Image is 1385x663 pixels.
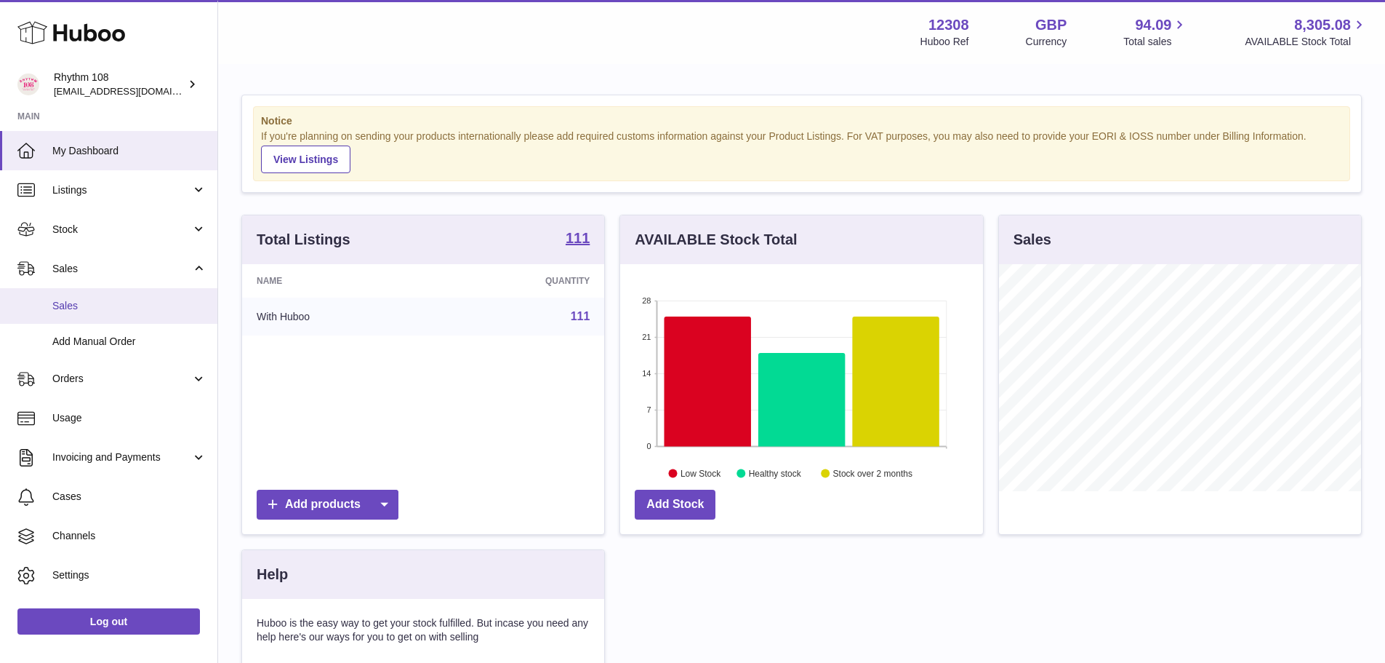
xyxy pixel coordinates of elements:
p: Huboo is the easy way to get your stock fulfilled. But incase you need any help here's our ways f... [257,616,590,644]
span: Channels [52,529,206,543]
span: AVAILABLE Stock Total [1245,35,1368,49]
span: Sales [52,262,191,276]
a: 111 [566,231,590,248]
th: Name [242,264,433,298]
text: Low Stock [681,468,721,478]
text: 0 [647,442,651,450]
span: My Dashboard [52,144,206,158]
span: Stock [52,223,191,237]
td: With Huboo [242,298,433,336]
span: Settings [52,568,206,582]
a: 111 [571,310,590,322]
a: Log out [17,608,200,635]
text: Healthy stock [749,468,802,478]
span: [EMAIL_ADDRESS][DOMAIN_NAME] [54,85,214,97]
span: Listings [52,183,191,197]
text: 14 [643,369,651,378]
strong: GBP [1035,15,1067,35]
a: Add Stock [635,490,715,520]
h3: Sales [1013,230,1051,250]
div: Currency [1026,35,1067,49]
a: View Listings [261,146,350,173]
span: Usage [52,411,206,425]
text: 21 [643,333,651,341]
span: Orders [52,372,191,386]
th: Quantity [433,264,604,298]
span: Cases [52,490,206,504]
text: Stock over 2 months [833,468,912,478]
div: Rhythm 108 [54,71,185,98]
span: Add Manual Order [52,335,206,349]
span: Total sales [1123,35,1188,49]
strong: Notice [261,114,1342,128]
a: 94.09 Total sales [1123,15,1188,49]
span: 8,305.08 [1294,15,1351,35]
text: 28 [643,296,651,305]
strong: 111 [566,231,590,245]
img: internalAdmin-12308@internal.huboo.com [17,74,39,95]
span: Invoicing and Payments [52,450,191,464]
span: 94.09 [1135,15,1171,35]
div: If you're planning on sending your products internationally please add required customs informati... [261,130,1342,173]
a: Add products [257,490,398,520]
a: 8,305.08 AVAILABLE Stock Total [1245,15,1368,49]
span: Sales [52,299,206,313]
strong: 12308 [928,15,969,35]
h3: Total Listings [257,230,350,250]
h3: Help [257,565,288,584]
div: Huboo Ref [920,35,969,49]
h3: AVAILABLE Stock Total [635,230,797,250]
text: 7 [647,405,651,414]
